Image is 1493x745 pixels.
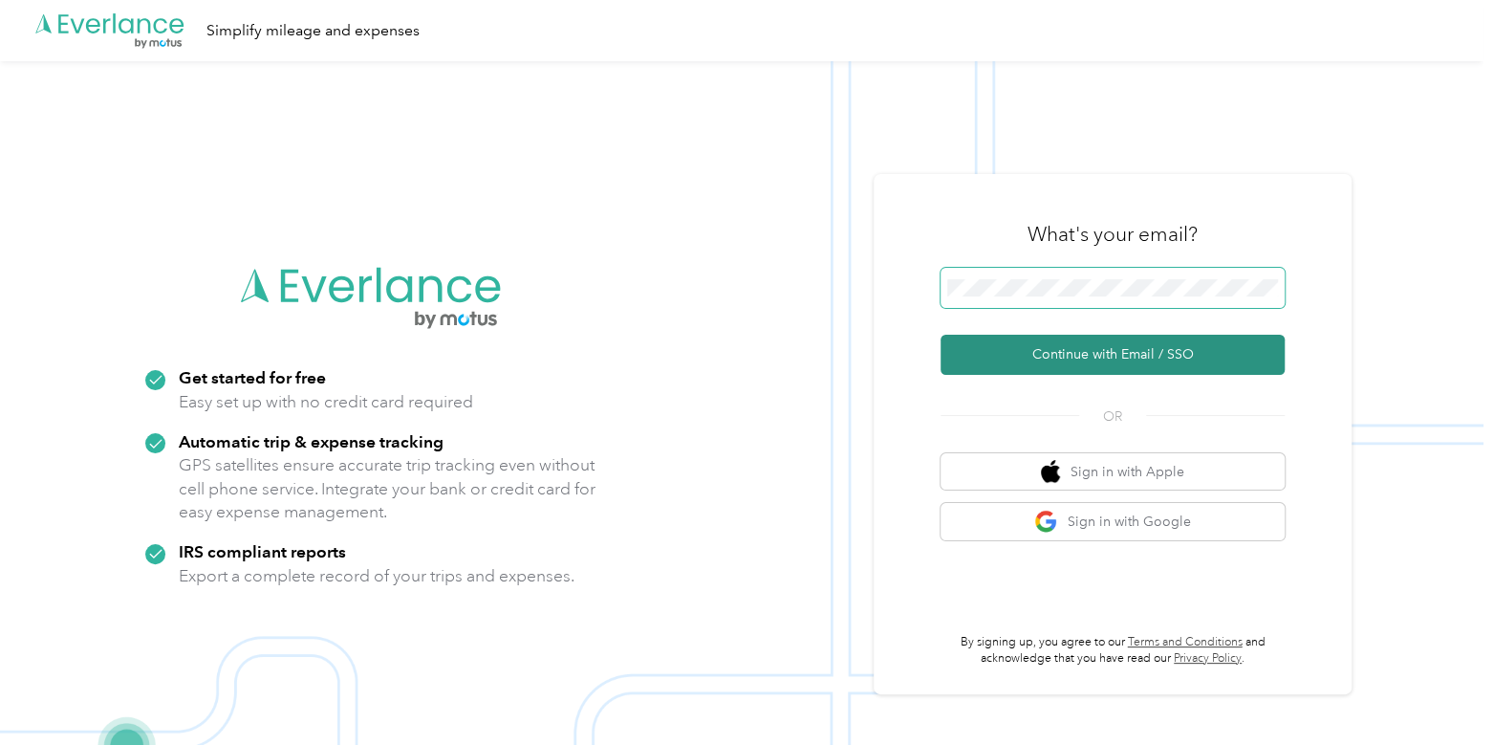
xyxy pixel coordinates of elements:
[941,335,1285,375] button: Continue with Email / SSO
[1174,651,1242,666] a: Privacy Policy
[1079,406,1146,427] span: OR
[179,390,473,414] p: Easy set up with no credit card required
[179,541,346,561] strong: IRS compliant reports
[1386,638,1493,745] iframe: Everlance-gr Chat Button Frame
[179,367,326,387] strong: Get started for free
[179,453,596,524] p: GPS satellites ensure accurate trip tracking even without cell phone service. Integrate your bank...
[941,453,1285,491] button: apple logoSign in with Apple
[1034,510,1058,534] img: google logo
[206,19,420,43] div: Simplify mileage and expenses
[1128,635,1243,649] a: Terms and Conditions
[1028,221,1198,248] h3: What's your email?
[941,503,1285,540] button: google logoSign in with Google
[179,431,444,451] strong: Automatic trip & expense tracking
[941,634,1285,668] p: By signing up, you agree to our and acknowledge that you have read our .
[1041,460,1060,484] img: apple logo
[179,564,574,588] p: Export a complete record of your trips and expenses.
